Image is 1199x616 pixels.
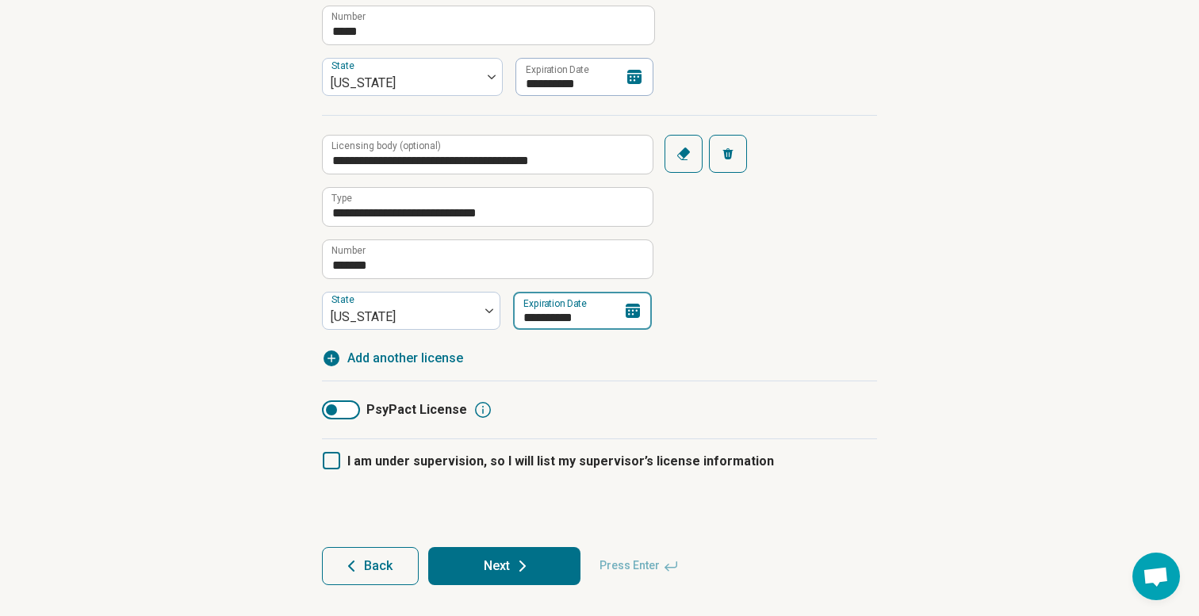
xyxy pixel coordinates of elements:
[428,547,580,585] button: Next
[331,141,441,151] label: Licensing body (optional)
[331,294,358,305] label: State
[322,349,463,368] button: Add another license
[331,60,358,71] label: State
[347,453,774,469] span: I am under supervision, so I will list my supervisor’s license information
[347,349,463,368] span: Add another license
[331,193,352,203] label: Type
[364,560,393,572] span: Back
[590,547,688,585] span: Press Enter
[1132,553,1180,600] a: Open chat
[366,400,467,419] span: PsyPact License
[322,547,419,585] button: Back
[323,188,653,226] input: credential.licenses.1.name
[331,12,366,21] label: Number
[331,246,366,255] label: Number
